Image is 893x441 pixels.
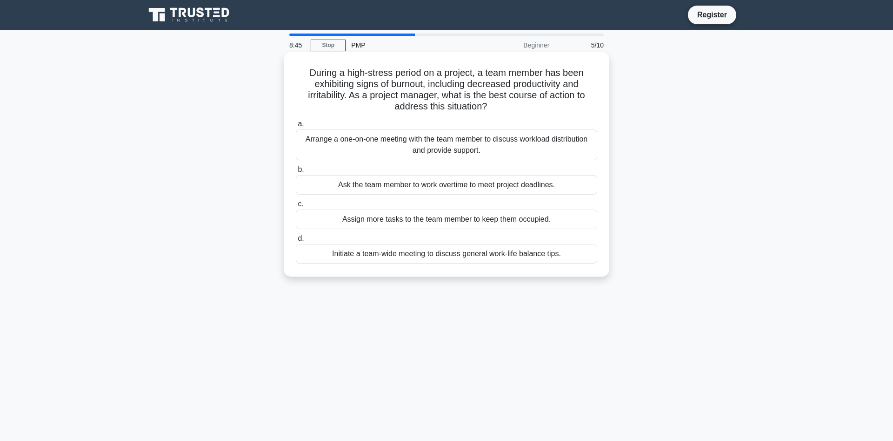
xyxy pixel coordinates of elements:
[555,36,609,54] div: 5/10
[296,244,597,264] div: Initiate a team-wide meeting to discuss general work-life balance tips.
[473,36,555,54] div: Beginner
[692,9,733,20] a: Register
[346,36,473,54] div: PMP
[298,234,304,242] span: d.
[298,200,303,208] span: c.
[295,67,598,113] h5: During a high-stress period on a project, a team member has been exhibiting signs of burnout, inc...
[311,40,346,51] a: Stop
[296,210,597,229] div: Assign more tasks to the team member to keep them occupied.
[298,120,304,128] span: a.
[284,36,311,54] div: 8:45
[296,129,597,160] div: Arrange a one-on-one meeting with the team member to discuss workload distribution and provide su...
[298,165,304,173] span: b.
[296,175,597,195] div: Ask the team member to work overtime to meet project deadlines.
